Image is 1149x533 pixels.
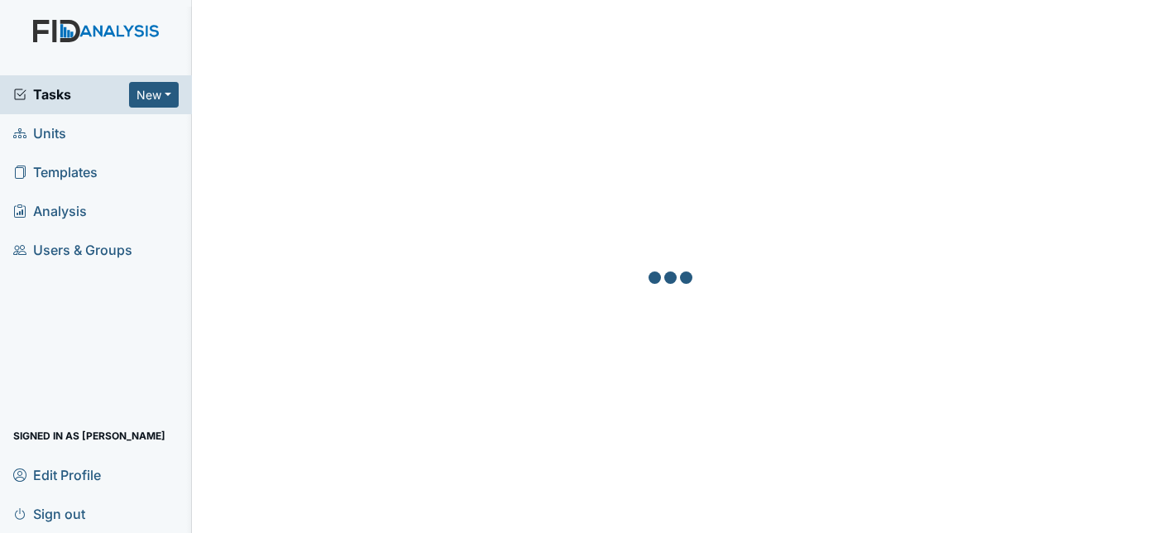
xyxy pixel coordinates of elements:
[13,501,85,526] span: Sign out
[13,84,129,104] a: Tasks
[13,238,132,263] span: Users & Groups
[13,160,98,185] span: Templates
[13,423,165,449] span: Signed in as [PERSON_NAME]
[13,462,101,487] span: Edit Profile
[129,82,179,108] button: New
[13,121,66,146] span: Units
[13,199,87,224] span: Analysis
